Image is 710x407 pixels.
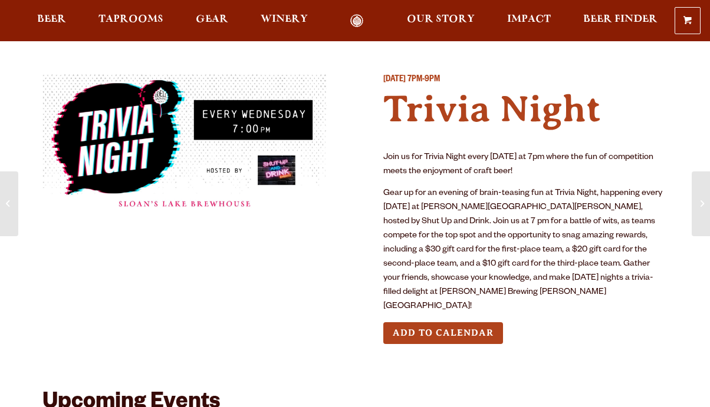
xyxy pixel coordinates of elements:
[507,15,551,24] span: Impact
[407,15,475,24] span: Our Story
[91,14,171,28] a: Taprooms
[261,15,308,24] span: Winery
[253,14,315,28] a: Winery
[383,87,668,132] h4: Trivia Night
[407,75,440,85] span: 7PM-9PM
[98,15,163,24] span: Taprooms
[383,75,406,85] span: [DATE]
[383,322,503,344] button: Add to Calendar
[196,15,228,24] span: Gear
[583,15,658,24] span: Beer Finder
[383,187,668,314] p: Gear up for an evening of brain-teasing fun at Trivia Night, happening every [DATE] at [PERSON_NA...
[383,151,668,179] p: Join us for Trivia Night every [DATE] at 7pm where the fun of competition meets the enjoyment of ...
[37,15,66,24] span: Beer
[188,14,236,28] a: Gear
[335,14,379,28] a: Odell Home
[399,14,482,28] a: Our Story
[576,14,665,28] a: Beer Finder
[499,14,558,28] a: Impact
[29,14,74,28] a: Beer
